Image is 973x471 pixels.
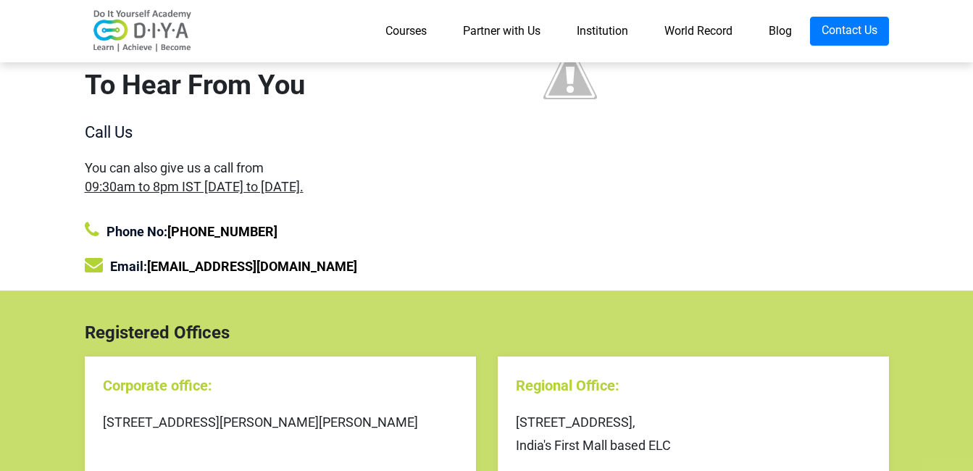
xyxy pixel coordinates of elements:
div: We Are Happy To Hear From You [85,23,476,106]
a: Partner with Us [445,17,559,46]
div: Email: [85,256,476,276]
div: You can also give us a call from [85,159,476,195]
img: logo-v2.png [85,9,201,53]
a: Courses [367,17,445,46]
a: [PHONE_NUMBER] [167,224,277,239]
div: Corporate office: [103,375,458,396]
a: Institution [559,17,646,46]
a: Contact Us [810,17,889,46]
div: Registered Offices [74,320,900,346]
div: Regional Office: [516,375,871,396]
span: 09:30am to 8pm IST [DATE] to [DATE]. [85,179,304,194]
div: [STREET_ADDRESS][PERSON_NAME][PERSON_NAME] [103,411,458,434]
a: Blog [751,17,810,46]
a: [EMAIL_ADDRESS][DOMAIN_NAME] [147,259,357,274]
div: Phone No: [85,221,476,241]
div: Call Us [85,120,476,144]
a: World Record [646,17,751,46]
div: [STREET_ADDRESS], India's First Mall based ELC [516,411,871,458]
